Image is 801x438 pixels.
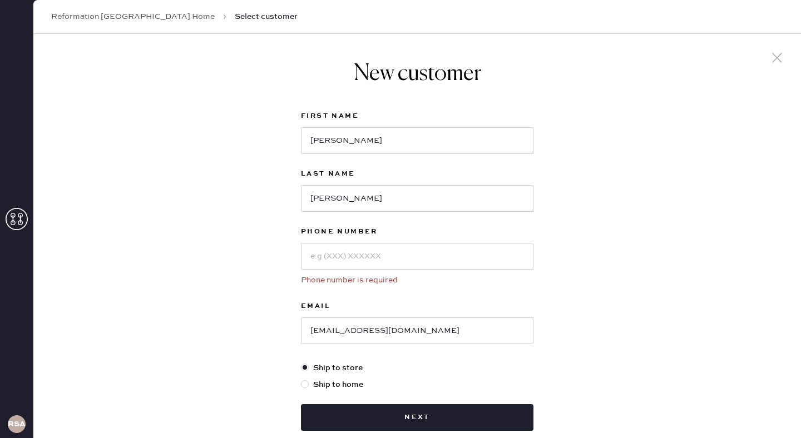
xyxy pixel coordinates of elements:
[301,274,533,286] div: Phone number is required
[301,379,533,391] label: Ship to home
[301,109,533,123] label: First Name
[301,404,533,431] button: Next
[301,225,533,238] label: Phone Number
[301,61,533,87] h1: New customer
[301,300,533,313] label: Email
[748,388,796,436] iframe: Front Chat
[235,11,298,22] span: Select customer
[51,11,215,22] a: Reformation [GEOGRAPHIC_DATA] Home
[301,243,533,270] input: e.g (XXX) XXXXXX
[301,127,533,154] input: e.g. John
[301,362,533,374] label: Ship to store
[301,317,533,344] input: e.g. john@doe.com
[301,185,533,212] input: e.g. Doe
[8,420,26,428] h3: RSA
[301,167,533,181] label: Last Name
